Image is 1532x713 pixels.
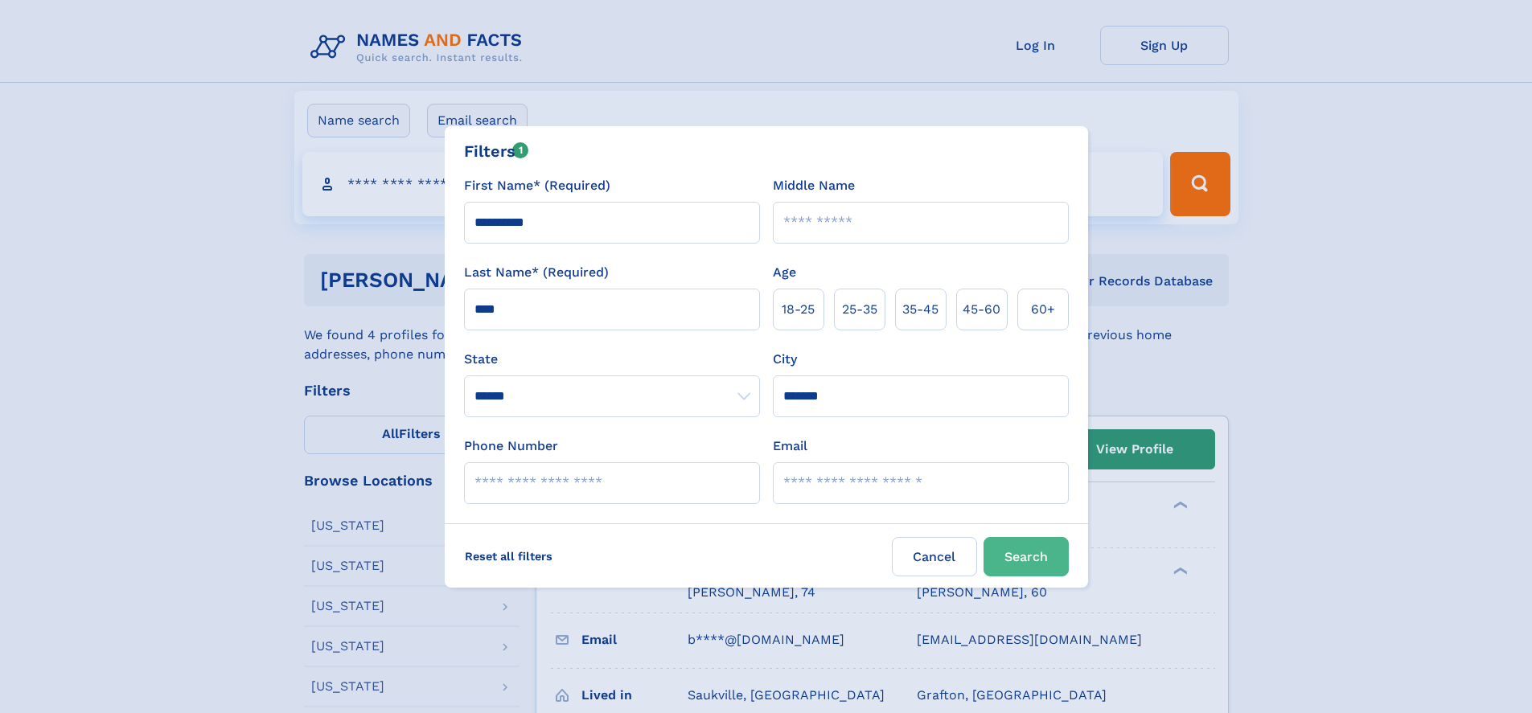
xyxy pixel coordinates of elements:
label: Cancel [892,537,977,576]
label: Age [773,263,796,282]
span: 45‑60 [963,300,1000,319]
label: Last Name* (Required) [464,263,609,282]
button: Search [984,537,1069,576]
label: Middle Name [773,176,855,195]
span: 18‑25 [782,300,815,319]
label: City [773,350,797,369]
span: 35‑45 [902,300,939,319]
label: Reset all filters [454,537,563,576]
label: First Name* (Required) [464,176,610,195]
span: 25‑35 [842,300,877,319]
label: Email [773,436,807,456]
div: Filters [464,139,529,163]
span: 60+ [1031,300,1055,319]
label: State [464,350,760,369]
label: Phone Number [464,436,558,456]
